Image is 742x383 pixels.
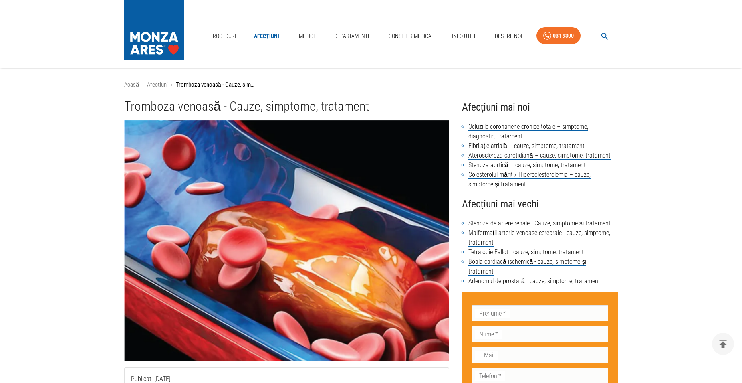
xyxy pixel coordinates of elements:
a: Afecțiuni [251,28,283,45]
a: Stenoza aortică – cauze, simptome, tratament [468,161,586,169]
a: Ateroscleroza carotidiană – cauze, simptome, tratament [468,152,611,160]
h4: Afecțiuni mai vechi [462,196,618,212]
a: Acasă [124,81,139,88]
a: 031 9300 [536,27,581,45]
a: Fibrilație atrială – cauze, simptome, tratament [468,142,585,150]
a: Medici [294,28,320,45]
li: › [142,80,144,89]
a: Malformații arterio-venoase cerebrale - cauze, simptome, tratament [468,229,610,247]
a: Adenomul de prostată - cauze, simptome, tratament [468,277,600,285]
a: Departamente [331,28,374,45]
img: Tromboza venoasă - Cauze, simptome, tratament [124,120,449,361]
a: Info Utile [449,28,480,45]
a: Despre Noi [492,28,525,45]
a: Colesterolul mărit / Hipercolesterolemia – cauze, simptome și tratament [468,171,591,188]
a: Afecțiuni [147,81,167,88]
h1: Tromboza venoasă - Cauze, simptome, tratament [124,99,449,114]
a: Stenoza de artere renale - Cauze, simptome și tratament [468,219,611,227]
button: delete [712,333,734,355]
nav: breadcrumb [124,80,618,89]
p: Tromboza venoasă - Cauze, simptome, tratament [176,80,256,89]
a: Ocluziile coronariene cronice totale – simptome, diagnostic, tratament [468,123,588,140]
a: Consilier Medical [385,28,438,45]
a: Proceduri [206,28,239,45]
a: Boala cardiacă ischemică - cauze, simptome și tratament [468,258,587,276]
h4: Afecțiuni mai noi [462,99,618,116]
div: 031 9300 [553,31,574,41]
li: › [171,80,173,89]
a: Tetralogie Fallot - cauze, simptome, tratament [468,248,584,256]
